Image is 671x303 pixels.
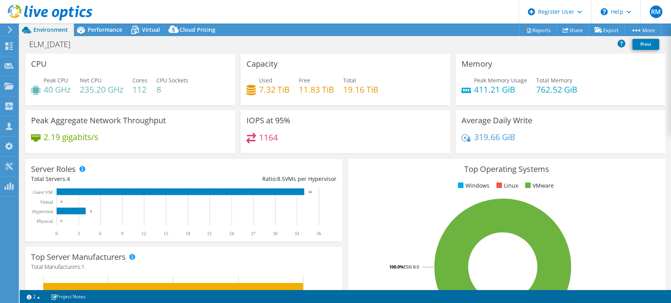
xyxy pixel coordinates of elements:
[61,219,63,223] text: 0
[456,181,489,190] li: Windows
[67,175,70,183] span: 4
[246,60,278,68] h3: Capacity
[21,292,46,301] a: 2
[259,85,290,94] h4: 7.32 TiB
[536,77,572,84] span: Total Memory
[90,209,92,213] text: 4
[343,77,356,84] span: Total
[80,85,123,94] h4: 235.20 GHz
[404,264,419,270] tspan: ESXi 8.0
[31,165,76,173] h3: Server Roles
[164,231,168,236] text: 15
[81,263,85,270] span: 1
[44,133,98,141] h4: 2.19 gigabits/s
[259,133,278,142] h4: 1164
[142,26,160,33] span: Virtual
[44,77,68,84] span: Peak CPU
[474,77,527,84] span: Peak Memory Usage
[277,175,285,183] span: 8.5
[474,133,515,141] h4: 319.66 GiB
[523,181,554,190] li: VMware
[33,190,53,195] text: Guest VM
[31,60,47,68] h3: CPU
[99,231,101,236] text: 6
[354,165,659,173] h3: Top Operating Systems
[259,77,272,84] span: Used
[461,116,532,125] h3: Average Daily Write
[207,231,212,236] text: 21
[246,116,290,125] h3: IOPS at 95%
[588,24,625,36] a: Export
[77,231,80,236] text: 3
[31,116,166,125] h3: Peak Aggregate Network Throughput
[650,5,662,18] span: RM
[156,85,188,94] h4: 8
[132,85,147,94] h4: 112
[299,77,310,84] span: Free
[33,26,68,33] span: Environment
[88,26,122,33] span: Performance
[80,77,101,84] span: Net CPU
[55,231,58,236] text: 0
[37,219,53,224] text: Physical
[180,26,215,33] span: Cloud Pricing
[601,8,608,15] svg: \n
[389,264,404,270] tspan: 100.0%
[536,85,577,94] h4: 762.52 GiB
[31,263,336,271] h4: Total Manufacturers:
[44,85,71,94] h4: 40 GHz
[121,231,123,236] text: 9
[142,231,146,236] text: 12
[294,231,299,236] text: 33
[632,39,659,50] a: Print
[229,231,234,236] text: 24
[45,292,91,301] a: Project Notes
[61,200,63,204] text: 0
[308,190,312,194] text: 34
[40,199,53,205] text: Virtual
[495,181,518,190] li: Linux
[156,77,188,84] span: CPU Sockets
[251,231,256,236] text: 27
[461,60,492,68] h3: Memory
[273,231,278,236] text: 30
[186,231,190,236] text: 18
[132,77,147,84] span: Cores
[474,85,527,94] h4: 411.21 GiB
[31,253,126,261] h3: Top Server Manufacturers
[557,24,589,36] a: Share
[299,85,334,94] h4: 11.83 TiB
[343,85,379,94] h4: 19.16 TiB
[519,24,557,36] a: Reports
[625,24,661,36] a: More
[316,231,321,236] text: 36
[26,40,83,49] h1: ELM_[DATE]
[32,209,53,214] text: Hypervisor
[184,175,337,183] div: Ratio: VMs per Hypervisor
[31,175,184,183] div: Total Servers:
